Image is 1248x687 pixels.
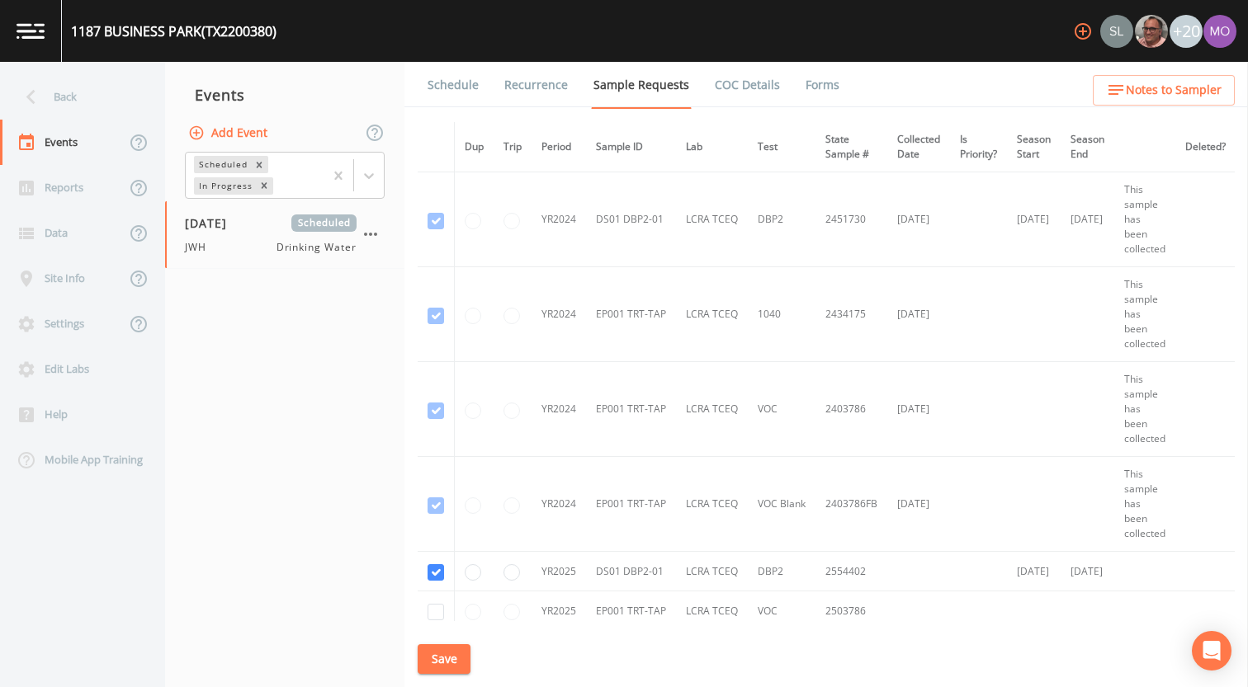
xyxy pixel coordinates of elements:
[815,457,887,552] td: 2403786FB
[502,62,570,108] a: Recurrence
[165,201,404,269] a: [DATE]ScheduledJWHDrinking Water
[1126,80,1222,101] span: Notes to Sampler
[591,62,692,109] a: Sample Requests
[1061,122,1114,172] th: Season End
[532,172,586,267] td: YR2024
[17,23,45,39] img: logo
[494,122,532,172] th: Trip
[1099,15,1134,48] div: Sloan Rigamonti
[586,267,676,362] td: EP001 TRT-TAP
[291,214,357,232] span: Scheduled
[532,122,586,172] th: Period
[748,362,815,457] td: VOC
[887,172,950,267] td: [DATE]
[586,591,676,631] td: EP001 TRT-TAP
[887,457,950,552] td: [DATE]
[255,177,273,195] div: Remove In Progress
[586,362,676,457] td: EP001 TRT-TAP
[676,172,748,267] td: LCRA TCEQ
[1114,172,1175,267] td: This sample has been collected
[676,457,748,552] td: LCRA TCEQ
[1175,122,1236,172] th: Deleted?
[887,362,950,457] td: [DATE]
[1093,75,1235,106] button: Notes to Sampler
[1061,172,1114,267] td: [DATE]
[425,62,481,108] a: Schedule
[1007,122,1061,172] th: Season Start
[586,172,676,267] td: DS01 DBP2-01
[586,457,676,552] td: EP001 TRT-TAP
[194,156,250,173] div: Scheduled
[815,122,887,172] th: State Sample #
[712,62,782,108] a: COC Details
[1061,552,1114,591] td: [DATE]
[532,552,586,591] td: YR2025
[532,457,586,552] td: YR2024
[887,267,950,362] td: [DATE]
[748,172,815,267] td: DBP2
[748,457,815,552] td: VOC Blank
[1134,15,1169,48] div: Mike Franklin
[815,267,887,362] td: 2434175
[748,552,815,591] td: DBP2
[815,591,887,631] td: 2503786
[586,552,676,591] td: DS01 DBP2-01
[887,122,950,172] th: Collected Date
[1203,15,1236,48] img: 4e251478aba98ce068fb7eae8f78b90c
[950,122,1007,172] th: Is Priority?
[185,214,239,232] span: [DATE]
[532,362,586,457] td: YR2024
[748,591,815,631] td: VOC
[277,240,357,255] span: Drinking Water
[1170,15,1203,48] div: +20
[748,267,815,362] td: 1040
[815,552,887,591] td: 2554402
[185,240,216,255] span: JWH
[815,362,887,457] td: 2403786
[748,122,815,172] th: Test
[1114,457,1175,552] td: This sample has been collected
[1135,15,1168,48] img: e2d790fa78825a4bb76dcb6ab311d44c
[676,122,748,172] th: Lab
[803,62,842,108] a: Forms
[676,267,748,362] td: LCRA TCEQ
[532,267,586,362] td: YR2024
[586,122,676,172] th: Sample ID
[185,118,274,148] button: Add Event
[1100,15,1133,48] img: 0d5b2d5fd6ef1337b72e1b2735c28582
[1192,631,1231,671] div: Open Intercom Messenger
[71,21,277,41] div: 1187 BUSINESS PARK (TX2200380)
[1114,267,1175,362] td: This sample has been collected
[676,362,748,457] td: LCRA TCEQ
[165,74,404,115] div: Events
[532,591,586,631] td: YR2025
[676,591,748,631] td: LCRA TCEQ
[455,122,494,172] th: Dup
[676,552,748,591] td: LCRA TCEQ
[194,177,255,195] div: In Progress
[1114,362,1175,457] td: This sample has been collected
[815,172,887,267] td: 2451730
[1007,552,1061,591] td: [DATE]
[250,156,268,173] div: Remove Scheduled
[1007,172,1061,267] td: [DATE]
[418,644,470,675] button: Save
